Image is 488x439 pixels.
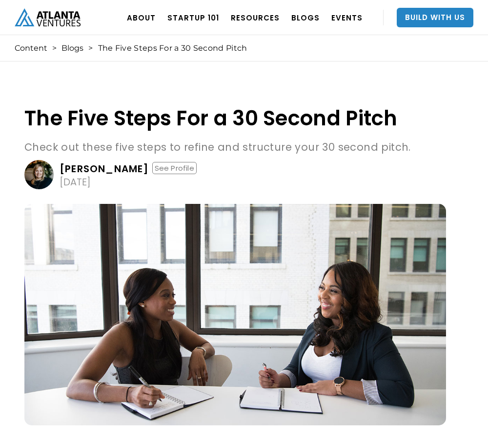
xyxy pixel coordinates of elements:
[291,4,320,31] a: BLOGS
[15,43,47,53] a: Content
[167,4,219,31] a: Startup 101
[331,4,363,31] a: EVENTS
[231,4,280,31] a: RESOURCES
[152,162,197,174] div: See Profile
[24,160,446,189] a: [PERSON_NAME]See Profile[DATE]
[52,43,57,53] div: >
[397,8,473,27] a: Build With Us
[88,43,93,53] div: >
[127,4,156,31] a: ABOUT
[60,164,149,174] div: [PERSON_NAME]
[60,177,91,187] div: [DATE]
[24,140,446,155] p: Check out these five steps to refine and structure your 30 second pitch.
[61,43,83,53] a: Blogs
[98,43,247,53] div: ­­The Five Steps For a 30 Second Pitch
[24,107,446,130] h1: ­­The Five Steps For a 30 Second Pitch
